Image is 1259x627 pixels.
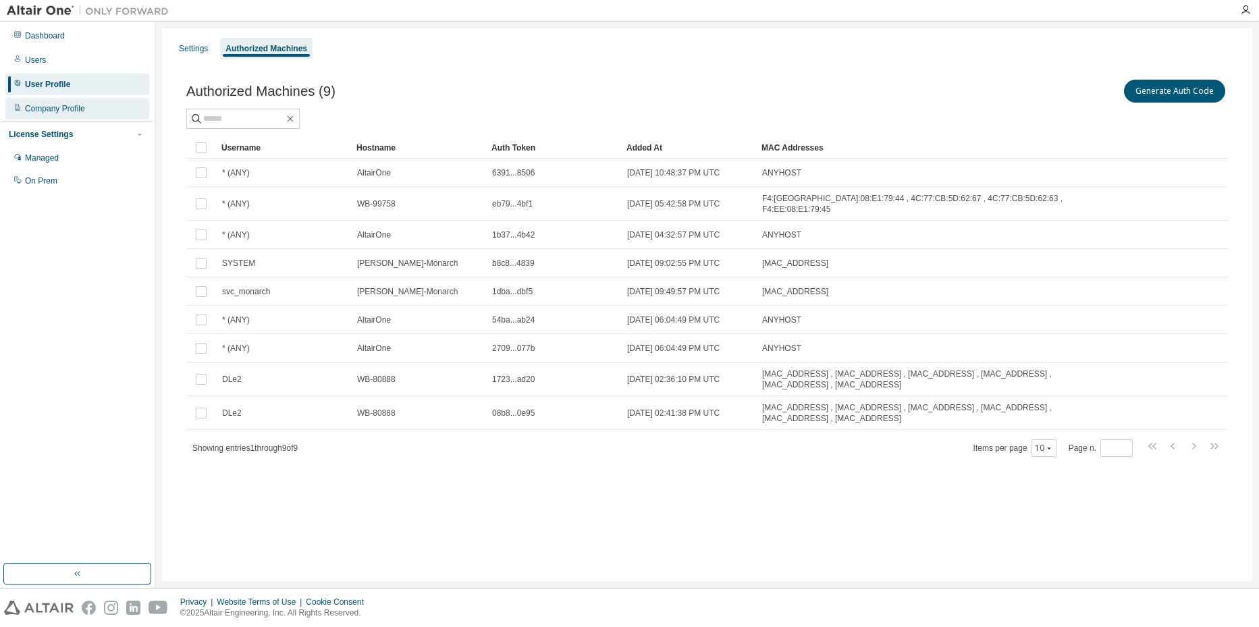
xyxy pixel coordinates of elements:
[627,408,720,418] span: [DATE] 02:41:38 PM UTC
[627,286,720,297] span: [DATE] 09:49:57 PM UTC
[25,103,85,114] div: Company Profile
[222,258,255,269] span: SYSTEM
[356,137,481,159] div: Hostname
[762,315,801,325] span: ANYHOST
[222,343,250,354] span: * (ANY)
[762,193,1086,215] span: F4:[GEOGRAPHIC_DATA]:08:E1:79:44 , 4C:77:CB:5D:62:67 , 4C:77:CB:5D:62:63 , F4:EE:08:E1:79:45
[357,286,458,297] span: [PERSON_NAME]-Monarch
[626,137,751,159] div: Added At
[357,315,391,325] span: AltairOne
[25,175,57,186] div: On Prem
[627,343,720,354] span: [DATE] 06:04:49 PM UTC
[217,597,306,607] div: Website Terms of Use
[222,374,242,385] span: DLe2
[762,229,801,240] span: ANYHOST
[25,153,59,163] div: Managed
[492,315,535,325] span: 54ba...ab24
[222,167,250,178] span: * (ANY)
[627,258,720,269] span: [DATE] 09:02:55 PM UTC
[1124,80,1225,103] button: Generate Auth Code
[761,137,1086,159] div: MAC Addresses
[973,439,1056,457] span: Items per page
[180,607,372,619] p: © 2025 Altair Engineering, Inc. All Rights Reserved.
[186,84,336,99] span: Authorized Machines (9)
[492,408,535,418] span: 08b8...0e95
[104,601,118,615] img: instagram.svg
[492,198,533,209] span: eb79...4bf1
[1069,439,1133,457] span: Page n.
[180,597,217,607] div: Privacy
[1035,443,1053,454] button: 10
[225,43,307,54] div: Authorized Machines
[627,167,720,178] span: [DATE] 10:48:37 PM UTC
[222,229,250,240] span: * (ANY)
[762,369,1086,390] span: [MAC_ADDRESS] , [MAC_ADDRESS] , [MAC_ADDRESS] , [MAC_ADDRESS] , [MAC_ADDRESS] , [MAC_ADDRESS]
[357,198,396,209] span: WB-99758
[221,137,346,159] div: Username
[25,55,46,65] div: Users
[25,79,70,90] div: User Profile
[9,129,73,140] div: License Settings
[222,315,250,325] span: * (ANY)
[492,286,533,297] span: 1dba...dbf5
[491,137,616,159] div: Auth Token
[492,374,535,385] span: 1723...ad20
[222,286,270,297] span: svc_monarch
[357,343,391,354] span: AltairOne
[492,343,535,354] span: 2709...077b
[357,408,396,418] span: WB-80888
[762,167,801,178] span: ANYHOST
[357,167,391,178] span: AltairOne
[762,258,828,269] span: [MAC_ADDRESS]
[492,258,535,269] span: b8c8...4839
[306,597,371,607] div: Cookie Consent
[762,286,828,297] span: [MAC_ADDRESS]
[357,374,396,385] span: WB-80888
[126,601,140,615] img: linkedin.svg
[492,167,535,178] span: 6391...8506
[762,343,801,354] span: ANYHOST
[627,374,720,385] span: [DATE] 02:36:10 PM UTC
[627,229,720,240] span: [DATE] 04:32:57 PM UTC
[627,198,720,209] span: [DATE] 05:42:58 PM UTC
[627,315,720,325] span: [DATE] 06:04:49 PM UTC
[492,229,535,240] span: 1b37...4b42
[7,4,176,18] img: Altair One
[4,601,74,615] img: altair_logo.svg
[149,601,168,615] img: youtube.svg
[192,443,298,453] span: Showing entries 1 through 9 of 9
[222,408,242,418] span: DLe2
[357,229,391,240] span: AltairOne
[762,402,1086,424] span: [MAC_ADDRESS] , [MAC_ADDRESS] , [MAC_ADDRESS] , [MAC_ADDRESS] , [MAC_ADDRESS] , [MAC_ADDRESS]
[357,258,458,269] span: [PERSON_NAME]-Monarch
[25,30,65,41] div: Dashboard
[82,601,96,615] img: facebook.svg
[222,198,250,209] span: * (ANY)
[179,43,208,54] div: Settings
